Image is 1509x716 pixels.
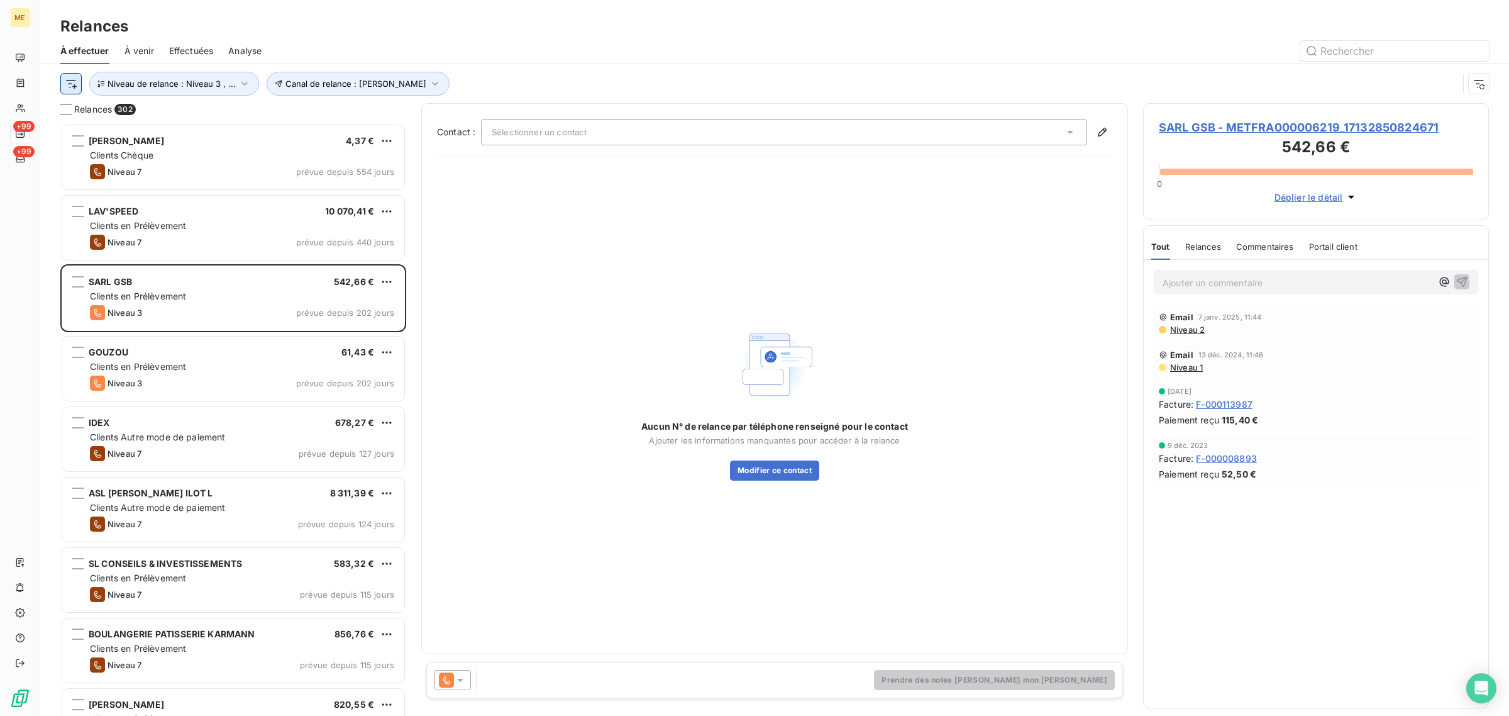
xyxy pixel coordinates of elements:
[1151,242,1170,252] span: Tout
[108,449,141,459] span: Niveau 7
[89,488,213,498] span: ASL [PERSON_NAME] ILOT L
[1196,398,1252,411] span: F-000113987
[89,629,255,639] span: BOULANGERIE PATISSERIE KARMANN
[334,558,374,569] span: 583,32 €
[89,558,242,569] span: SL CONSEILS & INVESTISSEMENTS
[89,699,164,710] span: [PERSON_NAME]
[1157,179,1162,189] span: 0
[300,660,394,670] span: prévue depuis 115 jours
[730,461,819,481] button: Modifier ce contact
[89,206,138,216] span: LAV'SPEED
[1170,350,1193,360] span: Email
[334,276,374,287] span: 542,66 €
[492,127,587,137] span: Sélectionner un contact
[13,121,35,132] span: +99
[341,347,374,357] span: 61,43 €
[1274,191,1343,204] span: Déplier le détail
[10,688,30,708] img: Logo LeanPay
[108,660,141,670] span: Niveau 7
[296,378,394,388] span: prévue depuis 202 jours
[1169,362,1203,372] span: Niveau 1
[437,126,481,138] label: Contact :
[649,435,900,445] span: Ajouter les informations manquantes pour accéder à la relance
[325,206,374,216] span: 10 070,41 €
[124,45,154,57] span: À venir
[90,150,153,160] span: Clients Chèque
[285,79,426,89] span: Canal de relance : [PERSON_NAME]
[734,324,815,405] img: Empty state
[10,123,30,143] a: +99
[296,308,394,318] span: prévue depuis 202 jours
[108,79,236,89] span: Niveau de relance : Niveau 3 , ...
[89,417,110,428] span: IDEX
[90,502,226,513] span: Clients Autre mode de paiement
[296,237,394,247] span: prévue depuis 440 jours
[1222,413,1258,427] span: 115,40 €
[13,146,35,157] span: +99
[1159,413,1219,427] span: Paiement reçu
[1159,119,1473,136] span: SARL GSB - METFRA000006219_17132850824671
[267,72,450,96] button: Canal de relance : [PERSON_NAME]
[1168,388,1191,395] span: [DATE]
[89,276,132,287] span: SARL GSB
[60,123,406,716] div: grid
[90,573,186,583] span: Clients en Prélèvement
[300,590,394,600] span: prévue depuis 115 jours
[1196,452,1257,465] span: F-000008893
[108,237,141,247] span: Niveau 7
[296,167,394,177] span: prévue depuis 554 jours
[334,629,374,639] span: 856,76 €
[74,103,112,116] span: Relances
[874,670,1115,690] button: Prendre des notes [PERSON_NAME] mon [PERSON_NAME]
[1169,325,1205,335] span: Niveau 2
[1466,673,1496,703] div: Open Intercom Messenger
[60,45,109,57] span: À effectuer
[108,167,141,177] span: Niveau 7
[1198,313,1262,321] span: 7 janv. 2025, 11:44
[108,590,141,600] span: Niveau 7
[641,420,908,433] span: Aucun N° de relance par téléphone renseigné pour le contact
[114,104,135,115] span: 302
[108,519,141,529] span: Niveau 7
[1198,351,1264,359] span: 13 déc. 2024, 11:46
[1236,242,1294,252] span: Commentaires
[89,347,128,357] span: GOUZOU
[346,135,374,146] span: 4,37 €
[10,148,30,169] a: +99
[1159,467,1219,481] span: Paiement reçu
[228,45,262,57] span: Analyse
[330,488,375,498] span: 8 311,39 €
[90,432,226,442] span: Clients Autre mode de paiement
[90,643,186,654] span: Clients en Prélèvement
[1168,442,1208,449] span: 9 déc. 2023
[108,308,142,318] span: Niveau 3
[90,291,186,301] span: Clients en Prélèvement
[89,135,164,146] span: [PERSON_NAME]
[1222,467,1256,481] span: 52,50 €
[60,15,128,38] h3: Relances
[10,8,30,28] div: ME
[90,361,186,372] span: Clients en Prélèvement
[1185,242,1221,252] span: Relances
[334,699,374,710] span: 820,55 €
[1271,190,1362,204] button: Déplier le détail
[298,519,394,529] span: prévue depuis 124 jours
[1159,136,1473,161] h3: 542,66 €
[169,45,214,57] span: Effectuées
[1309,242,1357,252] span: Portail client
[89,72,259,96] button: Niveau de relance : Niveau 3 , ...
[1159,398,1193,411] span: Facture :
[299,449,394,459] span: prévue depuis 127 jours
[1300,41,1489,61] input: Rechercher
[335,417,374,428] span: 678,27 €
[1159,452,1193,465] span: Facture :
[1170,312,1193,322] span: Email
[108,378,142,388] span: Niveau 3
[90,220,186,231] span: Clients en Prélèvement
